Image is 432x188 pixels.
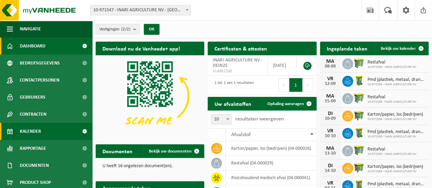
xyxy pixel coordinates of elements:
[20,20,41,38] span: Navigatie
[353,144,365,156] img: WB-0660-HPE-GN-50
[323,59,337,64] div: MA
[323,163,337,169] div: DI
[289,78,303,92] button: 1
[381,46,416,51] span: Bekijk uw kalender
[323,82,337,86] div: 12-09
[20,140,46,157] span: Rapportage
[143,144,204,158] a: Bekijk uw documenten
[20,55,60,72] span: Bedrijfsgegevens
[90,5,191,15] span: 10-971547 - INARI AGRICULTURE NV - DEINZE
[353,127,365,139] img: WB-0240-HPE-GN-50
[226,171,316,185] td: risicohoudend medisch afval (04-000041)
[211,115,231,124] span: 10
[99,24,130,34] span: Vestigingen
[268,55,296,76] td: [DATE]
[323,93,337,99] div: MA
[96,42,187,55] h2: Download nu de Vanheede+ app!
[20,89,45,106] span: Gebruikers
[90,5,191,15] span: 10-971547 - INARI AGRICULTURE NV - DEINZE
[353,92,365,104] img: WB-0660-HPE-GN-50
[367,60,417,65] span: Restafval
[20,106,46,123] span: Contracten
[20,38,45,55] span: Dashboard
[102,164,197,169] p: U heeft 16 ongelezen document(en).
[96,55,204,137] img: Download de VHEPlus App
[235,116,283,122] label: resultaten weergeven
[323,151,337,156] div: 13-10
[323,180,337,186] div: VR
[367,135,425,139] span: 10-971599 - INARI AGRICULTURE NV
[213,69,262,74] span: VLA901530
[323,169,337,173] div: 14-10
[323,111,337,116] div: DI
[149,149,192,154] span: Bekijk uw documenten
[367,117,423,121] span: 10-971599 - INARI AGRICULTURE NV
[353,162,365,173] img: WB-1100-HPE-GN-50
[367,182,425,187] span: Pmd (plastiek, metaal, drankkartons) (bedrijven)
[353,75,365,86] img: WB-0240-HPE-GN-50
[96,144,139,158] h2: Documenten
[323,64,337,69] div: 08-09
[20,157,49,174] span: Documenten
[20,123,41,140] span: Kalender
[211,77,253,92] div: 1 tot 1 van 1 resultaten
[278,78,289,92] button: Previous
[353,57,365,69] img: WB-0660-HPE-GN-50
[367,170,423,174] span: 10-971599 - INARI AGRICULTURE NV
[367,95,417,100] span: Restafval
[96,24,140,34] button: Vestigingen(2/2)
[323,128,337,134] div: VR
[367,147,417,152] span: Restafval
[213,58,262,68] span: INARI AGRICULTURE NV - DEINZE
[226,156,316,171] td: restafval (04-000029)
[367,77,425,83] span: Pmd (plastiek, metaal, drankkartons) (bedrijven)
[323,134,337,139] div: 10-10
[367,83,425,87] span: 10-971599 - INARI AGRICULTURE NV
[323,146,337,151] div: MA
[323,99,337,104] div: 15-09
[367,164,423,170] span: Karton/papier, los (bedrijven)
[323,116,337,121] div: 16-09
[262,97,316,111] a: Ophaling aanvragen
[367,129,425,135] span: Pmd (plastiek, metaal, drankkartons) (bedrijven)
[231,132,250,138] span: Afvalstof
[208,42,274,55] h2: Certificaten & attesten
[267,102,304,106] span: Ophaling aanvragen
[367,100,417,104] span: 10-971599 - INARI AGRICULTURE NV
[226,141,316,156] td: karton/papier, los (bedrijven) (04-000026)
[375,42,428,55] a: Bekijk uw kalender
[144,24,159,35] button: OK
[211,114,232,125] span: 10
[320,42,374,55] h2: Ingeplande taken
[20,72,59,89] span: Contactpersonen
[353,110,365,121] img: WB-1100-HPE-GN-50
[121,27,130,31] count: (2/2)
[208,97,258,110] h2: Uw afvalstoffen
[323,76,337,82] div: VR
[303,78,313,92] button: Next
[367,112,423,117] span: Karton/papier, los (bedrijven)
[367,65,417,69] span: 10-971599 - INARI AGRICULTURE NV
[367,152,417,156] span: 10-971599 - INARI AGRICULTURE NV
